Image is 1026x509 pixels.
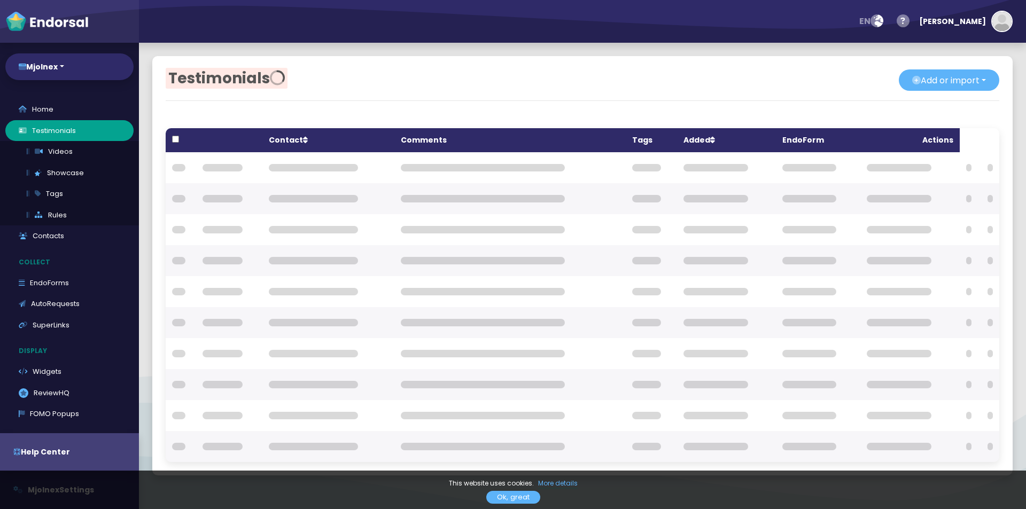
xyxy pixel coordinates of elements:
span: Testimonials [166,68,287,89]
a: EndoForms [5,272,134,294]
a: Showcase [13,162,134,184]
button: Mjolnex [5,53,134,80]
img: endorsal-logo-white@2x.png [5,11,89,32]
a: FOMO Popups [5,403,134,425]
a: AutoRequests [5,293,134,315]
a: ReviewHQ [5,382,134,404]
p: Collect [5,252,139,272]
a: Testimonials [5,120,134,142]
div: [PERSON_NAME] [919,5,986,37]
a: More details [538,479,578,489]
span: This website uses cookies. [449,479,534,488]
th: Contact [262,128,394,152]
a: Videos [13,141,134,162]
a: Ok, great [486,491,540,504]
button: Add or import [899,69,999,91]
th: Added [677,128,776,152]
p: Display [5,341,139,361]
a: Rules [13,205,134,226]
th: EndoForm [776,128,860,152]
button: en [852,11,890,32]
a: Contacts [5,225,134,247]
a: Home [5,99,134,120]
th: Comments [394,128,626,152]
a: Widgets [5,361,134,382]
button: [PERSON_NAME] [914,5,1013,37]
a: Tags [13,183,134,205]
a: SuperLinks [5,315,134,336]
th: Tags [626,128,677,152]
img: default-avatar.jpg [992,12,1012,31]
th: Actions [860,128,960,152]
span: en [859,15,870,27]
